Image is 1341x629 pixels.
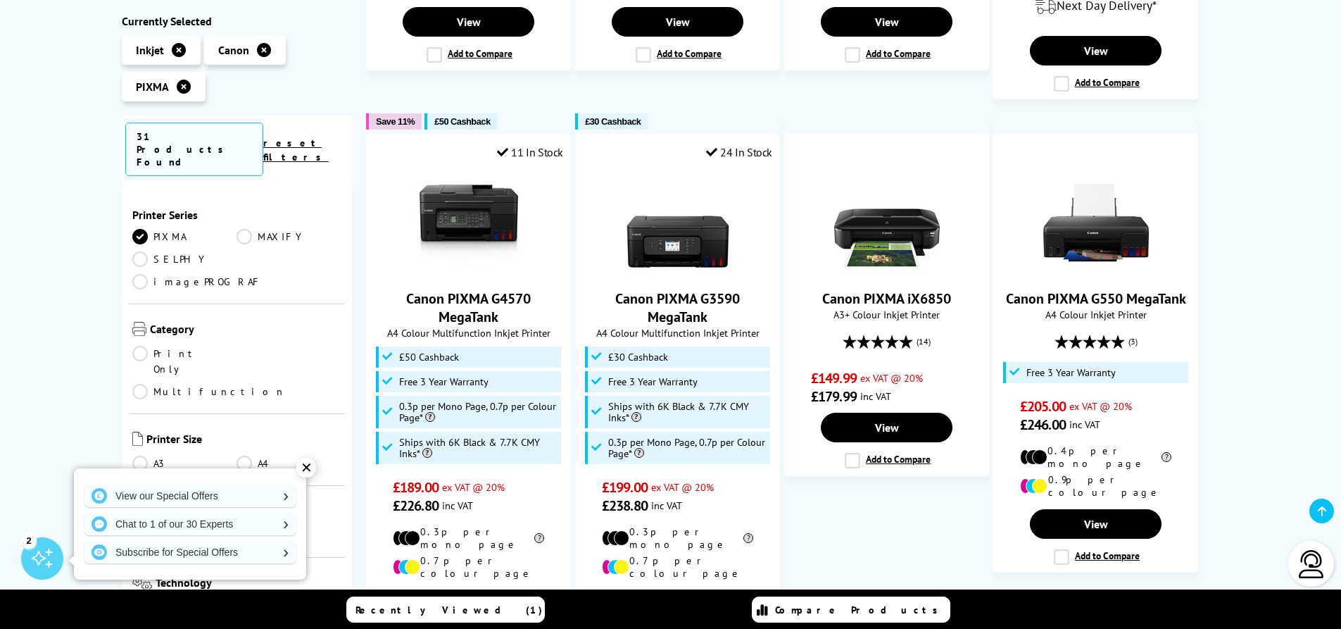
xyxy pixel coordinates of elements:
span: Free 3 Year Warranty [608,376,698,387]
a: Canon PIXMA G3590 MegaTank [625,264,731,278]
a: Chat to 1 of our 30 Experts [84,513,296,535]
span: Free 3 Year Warranty [399,376,489,387]
a: View [1030,509,1161,539]
a: reset filters [263,137,329,163]
a: Print Only [132,346,237,377]
a: Canon PIXMA G4570 MegaTank [406,289,531,326]
li: 0.9p per colour page [1020,473,1171,499]
a: MAXIFY [237,229,341,244]
span: £226.80 [393,497,439,515]
a: Canon PIXMA G550 MegaTank [1043,264,1149,278]
a: A4 [237,456,341,471]
a: View our Special Offers [84,485,296,507]
span: £189.00 [393,478,439,497]
span: £50 Cashback [399,351,459,363]
span: Technology [156,575,341,594]
span: A4 Colour Multifunction Inkjet Printer [374,326,563,340]
a: Canon PIXMA iX6850 [822,289,951,308]
a: PIXMA [132,229,237,244]
a: Recently Viewed (1) [346,597,545,623]
li: 0.3p per mono page [602,525,753,551]
a: A3 [132,456,237,471]
img: Canon PIXMA G4570 MegaTank [416,170,522,275]
span: inc VAT [442,499,473,512]
span: 0.3p per Mono Page, 0.7p per Colour Page* [399,401,558,423]
li: 0.3p per mono page [393,525,544,551]
span: Recently Viewed (1) [355,604,543,616]
a: View [821,7,952,37]
li: 0.7p per colour page [393,554,544,580]
div: 11 In Stock [497,145,563,159]
img: Printer Size [132,432,143,446]
label: Add to Compare [427,47,512,63]
div: 24 In Stock [706,145,772,159]
img: Canon PIXMA G550 MegaTank [1043,170,1149,275]
a: Canon PIXMA G550 MegaTank [1006,289,1186,308]
span: PIXMA [136,80,169,94]
a: Canon PIXMA G3590 MegaTank [615,289,740,326]
a: imagePROGRAF [132,274,263,289]
a: View [1030,36,1161,66]
span: ex VAT @ 20% [442,480,505,494]
a: Subscribe for Special Offers [84,541,296,563]
span: (14) [917,328,931,355]
span: £199.00 [602,478,648,497]
span: £179.99 [811,387,857,406]
span: £149.99 [811,369,857,387]
span: £246.00 [1020,416,1066,434]
a: View [821,413,952,442]
button: Save 11% [366,113,422,130]
span: inc VAT [860,390,891,403]
div: Currently Selected [122,14,353,28]
span: 0.3p per Mono Page, 0.7p per Colour Page* [608,437,767,459]
a: Multifunction [132,384,286,399]
span: Printer Series [132,208,342,222]
span: Category [150,322,342,339]
span: A3+ Colour Inkjet Printer [792,308,981,321]
li: 0.7p per colour page [602,554,753,580]
label: Add to Compare [845,453,931,468]
img: Technology [132,575,153,592]
span: 31 Products Found [125,123,263,176]
a: Compare Products [752,597,950,623]
span: inc VAT [651,499,682,512]
span: Compare Products [775,604,945,616]
div: ✕ [296,458,316,478]
label: Add to Compare [636,47,722,63]
span: A4 Colour Multifunction Inkjet Printer [583,326,772,340]
span: Printer Size [146,432,342,449]
img: Canon PIXMA iX6850 [834,170,940,275]
span: (3) [1128,328,1138,355]
a: View [612,7,743,37]
img: user-headset-light.svg [1297,550,1326,578]
div: 2 [21,533,37,548]
span: £30 Cashback [585,116,641,127]
a: SELPHY [132,251,237,267]
img: Category [132,322,146,336]
button: £30 Cashback [575,113,648,130]
span: Canon [218,43,249,57]
label: Add to Compare [1054,549,1140,565]
span: inc VAT [1069,418,1100,431]
li: 0.4p per mono page [1020,444,1171,470]
img: Canon PIXMA G3590 MegaTank [625,170,731,275]
label: Add to Compare [1054,76,1140,92]
span: ex VAT @ 20% [860,371,923,385]
span: ex VAT @ 20% [1069,399,1132,413]
a: Canon PIXMA G4570 MegaTank [416,264,522,278]
a: View [403,7,534,37]
a: Canon PIXMA iX6850 [834,264,940,278]
span: £205.00 [1020,397,1066,416]
span: Ships with 6K Black & 7.7K CMY Inks* [608,401,767,423]
span: Free 3 Year Warranty [1026,367,1116,378]
label: Add to Compare [845,47,931,63]
span: ex VAT @ 20% [651,480,714,494]
span: £30 Cashback [608,351,668,363]
span: £50 Cashback [434,116,490,127]
button: £50 Cashback [424,113,497,130]
span: £238.80 [602,497,648,515]
span: A4 Colour Inkjet Printer [1001,308,1190,321]
span: Save 11% [376,116,415,127]
span: Ships with 6K Black & 7.7K CMY Inks* [399,437,558,459]
span: Inkjet [136,43,164,57]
